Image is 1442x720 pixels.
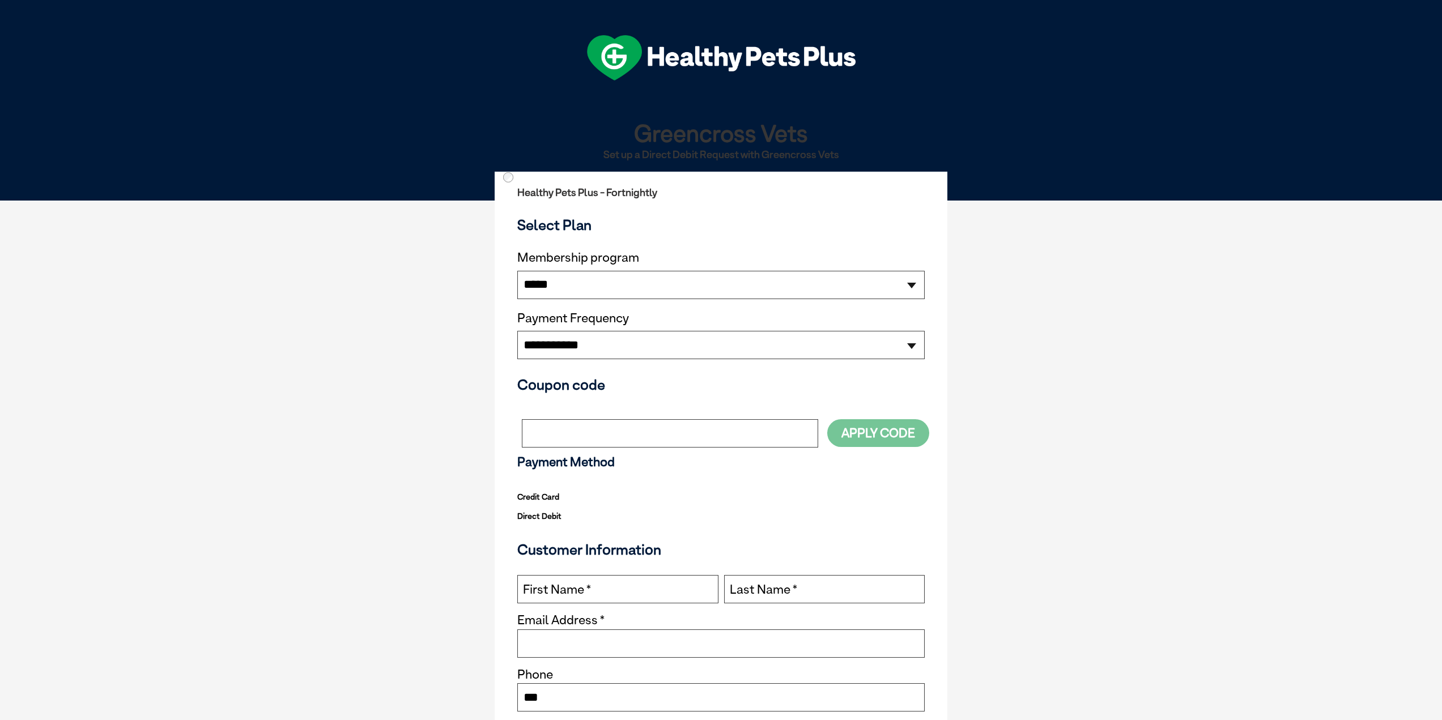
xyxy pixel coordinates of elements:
label: Phone [517,668,553,681]
label: Email Address * [517,614,605,627]
label: First Name * [523,582,591,597]
label: Last Name * [730,582,797,597]
button: Apply Code [827,419,929,447]
label: Payment Frequency [517,311,629,326]
label: Membership program [517,250,925,265]
label: Credit Card [517,489,559,504]
label: Direct Debit [517,509,562,523]
h3: Payment Method [517,455,925,470]
h2: Set up a Direct Debit Request with Greencross Vets [499,149,943,160]
h3: Customer Information [517,541,925,558]
h3: Coupon code [517,376,925,393]
h3: Select Plan [517,216,925,233]
input: Direct Debit [503,172,513,182]
img: hpp-logo-landscape-green-white.png [587,35,856,80]
h1: Greencross Vets [499,120,943,146]
h2: Healthy Pets Plus - Fortnightly [517,187,925,198]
